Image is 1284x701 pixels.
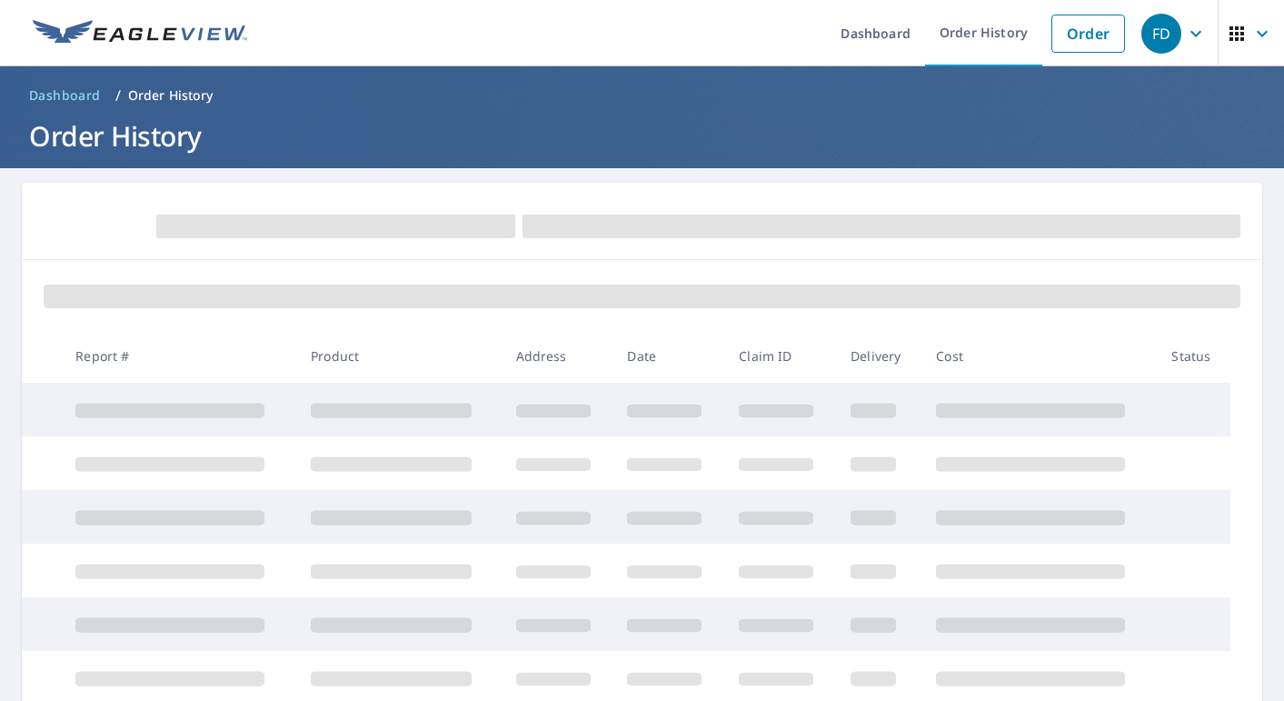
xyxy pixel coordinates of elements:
p: Order History [128,86,214,105]
th: Report # [61,329,296,383]
th: Address [502,329,613,383]
span: Dashboard [29,86,101,105]
th: Cost [921,329,1157,383]
a: Order [1051,15,1125,53]
li: / [115,85,121,106]
th: Delivery [836,329,921,383]
h1: Order History [22,117,1262,155]
th: Date [612,329,724,383]
th: Product [296,329,501,383]
th: Status [1157,329,1230,383]
a: Dashboard [22,81,108,110]
div: FD [1141,14,1181,54]
th: Claim ID [724,329,836,383]
nav: breadcrumb [22,81,1262,110]
img: EV Logo [33,20,247,47]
